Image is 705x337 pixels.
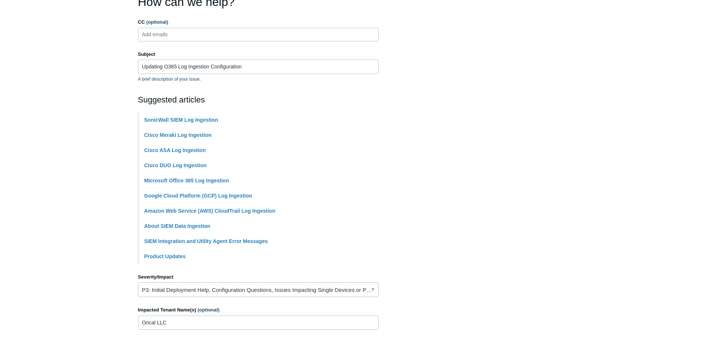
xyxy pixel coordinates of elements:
a: Cisco DUO Log Ingestion [144,162,207,168]
a: Amazon Web Service (AWS) CloudTrail Log Ingestion [144,208,275,214]
a: Google Cloud Platform (GCP) Log Ingestion [144,193,252,199]
a: About SIEM Data Ingestion [144,223,211,229]
a: P3: Initial Deployment Help, Configuration Questions, Issues Impacting Single Devices or Past Out... [138,282,379,297]
a: SonicWall SIEM Log Ingestion [144,117,218,123]
span: (optional) [198,307,219,313]
h2: Suggested articles [138,94,379,106]
label: CC [138,18,379,26]
a: SIEM Integration and Utility Agent Error Messages [144,238,268,244]
a: Microsoft Office 365 Log Ingestion [144,178,229,183]
label: Impacted Tenant Name(s) [138,306,379,314]
a: Product Updates [144,253,186,259]
span: (optional) [146,19,168,25]
label: Severity/Impact [138,273,379,281]
p: A brief description of your issue. [138,76,379,82]
a: Cisco ASA Log Ingestion [144,147,206,153]
input: Add emails [139,29,183,40]
a: Cisco Meraki Log Ingestion [144,132,212,138]
label: Subject [138,51,379,58]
